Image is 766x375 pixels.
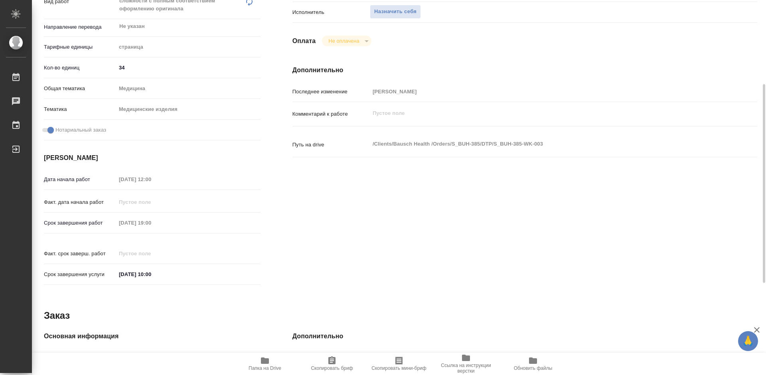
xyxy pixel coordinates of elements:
p: Последнее изменение [292,88,370,96]
span: Обновить файлы [514,365,553,371]
p: Комментарий к работе [292,110,370,118]
button: 🙏 [738,331,758,351]
input: Пустое поле [116,196,186,208]
h4: Оплата [292,36,316,46]
input: Пустое поле [116,217,186,229]
span: Нотариальный заказ [55,126,106,134]
span: Скопировать мини-бриф [371,365,426,371]
input: ✎ Введи что-нибудь [116,62,261,73]
p: Срок завершения работ [44,219,116,227]
p: Кол-во единиц [44,64,116,72]
span: Скопировать бриф [311,365,353,371]
button: Не оплачена [326,37,361,44]
span: Назначить себя [374,7,417,16]
span: Папка на Drive [249,365,281,371]
h4: Дополнительно [292,65,757,75]
button: Назначить себя [370,5,421,19]
input: Пустое поле [116,352,261,363]
button: Скопировать мини-бриф [365,353,432,375]
h2: Заказ [44,309,70,322]
h4: Дополнительно [292,332,757,341]
div: страница [116,40,261,54]
span: Ссылка на инструкции верстки [437,363,495,374]
p: Дата начала работ [44,176,116,184]
p: Исполнитель [292,8,370,16]
input: Пустое поле [116,248,186,259]
p: Тематика [44,105,116,113]
p: Срок завершения услуги [44,270,116,278]
p: Тарифные единицы [44,43,116,51]
span: 🙏 [741,333,755,349]
button: Скопировать бриф [298,353,365,375]
input: Пустое поле [116,174,186,185]
p: Путь на drive [292,141,370,149]
div: Не оплачена [322,36,371,46]
p: Направление перевода [44,23,116,31]
div: Медицинские изделия [116,103,261,116]
input: Пустое поле [370,352,719,363]
button: Ссылка на инструкции верстки [432,353,499,375]
p: Факт. срок заверш. работ [44,250,116,258]
div: Медицина [116,82,261,95]
input: ✎ Введи что-нибудь [116,268,186,280]
input: Пустое поле [370,86,719,97]
p: Факт. дата начала работ [44,198,116,206]
button: Папка на Drive [231,353,298,375]
p: Общая тематика [44,85,116,93]
button: Обновить файлы [499,353,567,375]
h4: [PERSON_NAME] [44,153,261,163]
textarea: /Clients/Bausch Health /Orders/S_BUH-385/DTP/S_BUH-385-WK-003 [370,137,719,151]
h4: Основная информация [44,332,261,341]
